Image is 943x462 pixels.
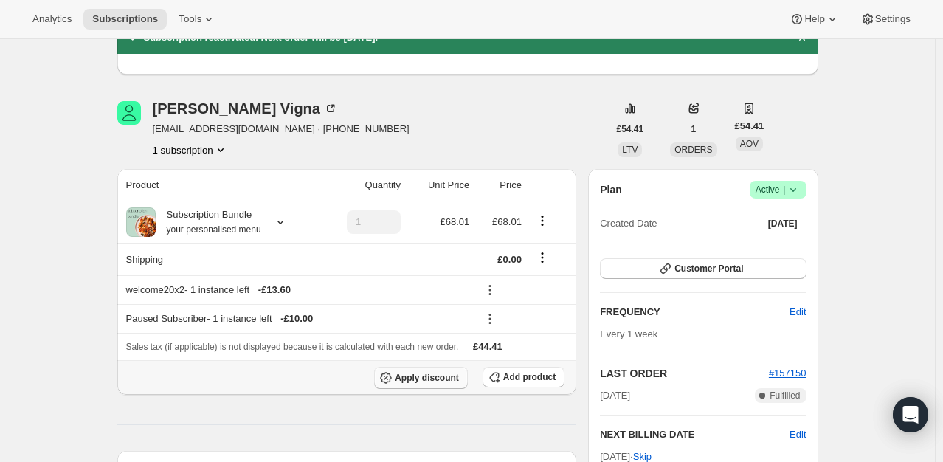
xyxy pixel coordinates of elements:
[83,9,167,30] button: Subscriptions
[622,145,638,155] span: LTV
[503,371,556,383] span: Add product
[608,119,653,139] button: £54.41
[735,119,764,134] span: £54.41
[280,311,313,326] span: - £10.00
[117,169,319,201] th: Product
[759,213,806,234] button: [DATE]
[126,207,156,237] img: product img
[769,368,806,379] a: #157150
[790,427,806,442] button: Edit
[117,101,141,125] span: Lawrence Vigna
[153,122,410,137] span: [EMAIL_ADDRESS][DOMAIN_NAME] · [PHONE_NUMBER]
[756,182,801,197] span: Active
[156,207,261,237] div: Subscription Bundle
[483,367,564,387] button: Add product
[170,9,225,30] button: Tools
[126,283,470,297] div: welcome20x2 - 1 instance left
[781,300,815,324] button: Edit
[893,397,928,432] div: Open Intercom Messenger
[126,311,470,326] div: Paused Subscriber - 1 instance left
[674,263,743,275] span: Customer Portal
[117,243,319,275] th: Shipping
[92,13,158,25] span: Subscriptions
[600,388,630,403] span: [DATE]
[875,13,911,25] span: Settings
[497,254,522,265] span: £0.00
[600,258,806,279] button: Customer Portal
[531,249,554,266] button: Shipping actions
[600,451,652,462] span: [DATE] ·
[374,367,468,389] button: Apply discount
[600,305,790,320] h2: FREQUENCY
[474,169,526,201] th: Price
[126,342,459,352] span: Sales tax (if applicable) is not displayed because it is calculated with each new order.
[674,145,712,155] span: ORDERS
[153,101,338,116] div: [PERSON_NAME] Vigna
[740,139,759,149] span: AOV
[440,216,469,227] span: £68.01
[492,216,522,227] span: £68.01
[600,216,657,231] span: Created Date
[600,366,769,381] h2: LAST ORDER
[769,366,806,381] button: #157150
[167,224,261,235] small: your personalised menu
[691,123,697,135] span: 1
[258,283,291,297] span: - £13.60
[781,9,848,30] button: Help
[531,213,554,229] button: Product actions
[319,169,405,201] th: Quantity
[852,9,919,30] button: Settings
[683,119,705,139] button: 1
[473,341,502,352] span: £44.41
[24,9,80,30] button: Analytics
[600,182,622,197] h2: Plan
[600,427,790,442] h2: NEXT BILLING DATE
[783,184,785,196] span: |
[153,142,228,157] button: Product actions
[395,372,459,384] span: Apply discount
[179,13,201,25] span: Tools
[804,13,824,25] span: Help
[617,123,644,135] span: £54.41
[600,328,657,339] span: Every 1 week
[768,218,798,230] span: [DATE]
[790,305,806,320] span: Edit
[770,390,800,401] span: Fulfilled
[32,13,72,25] span: Analytics
[405,169,474,201] th: Unit Price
